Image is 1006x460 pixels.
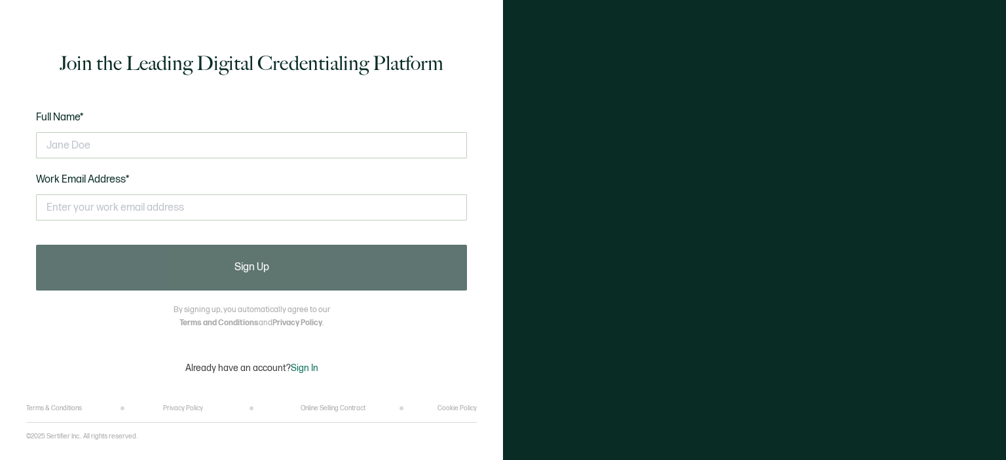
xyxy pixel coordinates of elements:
[272,318,322,328] a: Privacy Policy
[36,111,84,124] span: Full Name*
[438,404,477,412] a: Cookie Policy
[179,318,259,328] a: Terms and Conditions
[36,173,130,186] span: Work Email Address*
[301,404,365,412] a: Online Selling Contract
[174,304,330,330] p: By signing up, you automatically agree to our and .
[163,404,203,412] a: Privacy Policy
[36,194,467,221] input: Enter your work email address
[36,132,467,158] input: Jane Doe
[234,262,269,273] span: Sign Up
[291,363,318,374] span: Sign In
[36,245,467,291] button: Sign Up
[185,363,318,374] p: Already have an account?
[26,404,82,412] a: Terms & Conditions
[60,50,443,77] h1: Join the Leading Digital Credentialing Platform
[26,433,138,440] p: ©2025 Sertifier Inc.. All rights reserved.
